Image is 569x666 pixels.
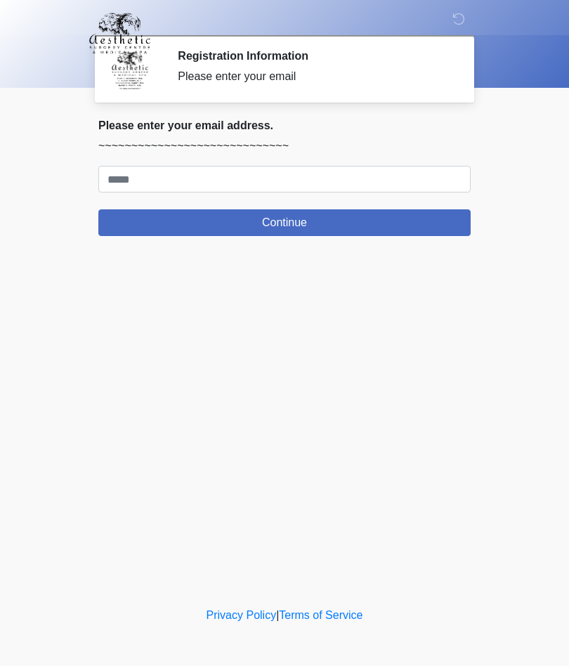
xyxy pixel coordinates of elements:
[207,609,277,621] a: Privacy Policy
[98,119,471,132] h2: Please enter your email address.
[178,68,450,85] div: Please enter your email
[109,49,151,91] img: Agent Avatar
[98,209,471,236] button: Continue
[98,138,471,155] p: ~~~~~~~~~~~~~~~~~~~~~~~~~~~~~
[84,11,155,55] img: Aesthetic Surgery Centre, PLLC Logo
[276,609,279,621] a: |
[279,609,362,621] a: Terms of Service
